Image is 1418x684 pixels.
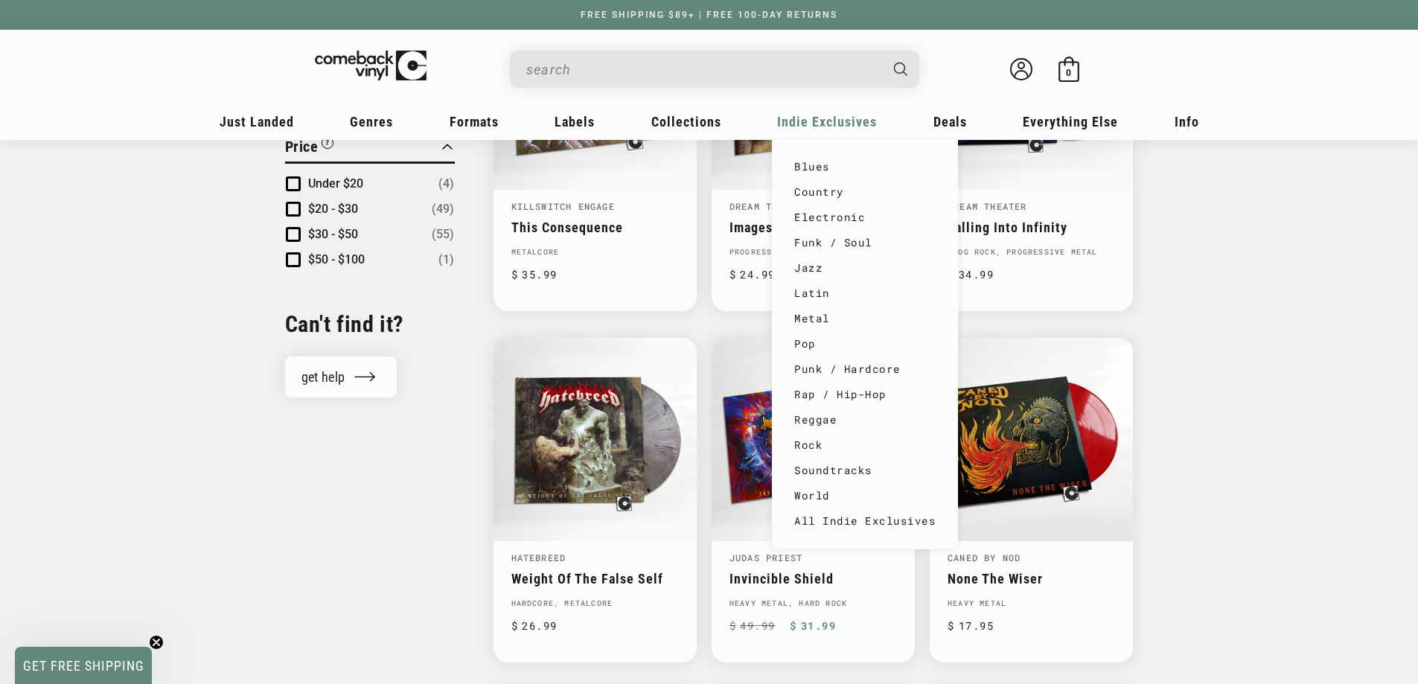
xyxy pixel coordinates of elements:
[450,114,499,130] span: Formats
[510,51,919,88] div: Search
[948,200,1027,212] a: Dream Theater
[285,310,455,339] h2: Can't find it?
[794,407,936,432] a: Reggae
[511,552,566,563] a: Hatebreed
[526,54,879,85] input: When autocomplete results are available use up and down arrows to review and enter to select
[285,138,319,156] span: Price
[1066,67,1071,78] span: 0
[23,658,144,674] span: GET FREE SHIPPING
[432,226,454,243] span: Number of products: (55)
[350,114,393,130] span: Genres
[729,220,897,235] a: Images And Words
[948,220,1115,235] a: Falling Into Infinity
[15,647,152,684] div: GET FREE SHIPPINGClose teaser
[729,552,802,563] a: Judas Priest
[794,281,936,306] a: Latin
[511,571,679,586] a: Weight Of The False Self
[566,10,852,20] a: FREE SHIPPING $89+ | FREE 100-DAY RETURNS
[438,175,454,193] span: Number of products: (4)
[794,357,936,382] a: Punk / Hardcore
[794,508,936,534] a: All Indie Exclusives
[308,202,358,216] span: $20 - $30
[651,114,721,130] span: Collections
[285,357,397,397] a: get help
[794,458,936,483] a: Soundtracks
[308,227,358,241] span: $30 - $50
[729,200,809,212] a: Dream Theater
[881,51,921,88] button: Search
[1175,114,1199,130] span: Info
[308,176,363,191] span: Under $20
[933,114,967,130] span: Deals
[511,200,615,212] a: Killswitch Engage
[794,154,936,179] a: Blues
[432,200,454,218] span: Number of products: (49)
[777,114,877,130] span: Indie Exclusives
[794,306,936,331] a: Metal
[285,135,334,162] button: Filter by Price
[794,205,936,230] a: Electronic
[794,179,936,205] a: Country
[220,114,294,130] span: Just Landed
[555,114,595,130] span: Labels
[794,331,936,357] a: Pop
[948,552,1021,563] a: Caned By Nod
[794,432,936,458] a: Rock
[794,382,936,407] a: Rap / Hip-Hop
[511,220,679,235] a: This Consequence
[794,483,936,508] a: World
[729,571,897,586] a: Invincible Shield
[794,255,936,281] a: Jazz
[149,635,164,650] button: Close teaser
[438,251,454,269] span: Number of products: (1)
[308,252,365,266] span: $50 - $100
[948,571,1115,586] a: None The Wiser
[1023,114,1118,130] span: Everything Else
[794,230,936,255] a: Funk / Soul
